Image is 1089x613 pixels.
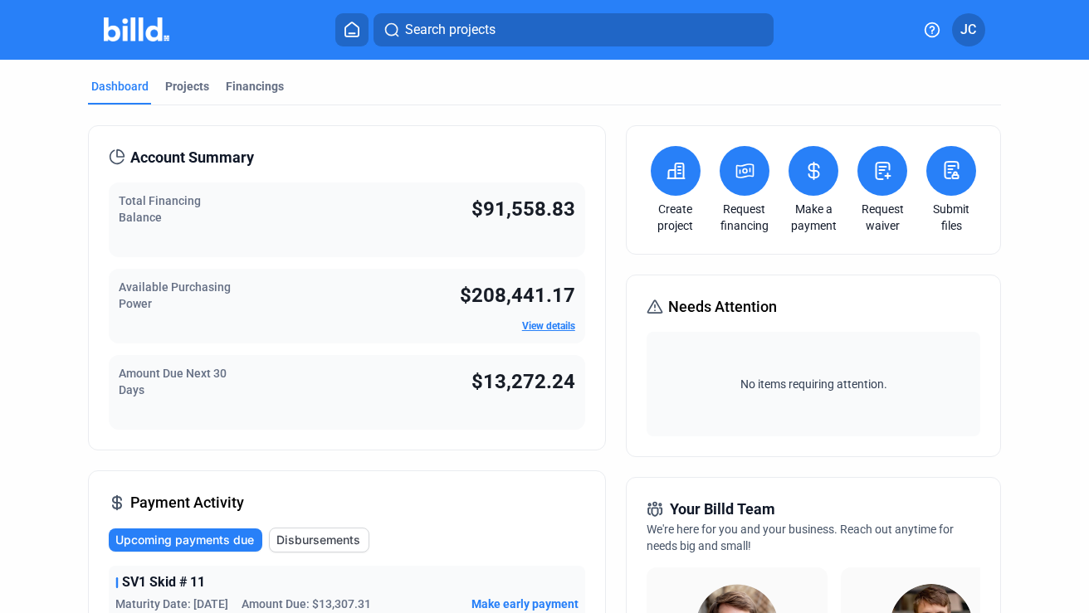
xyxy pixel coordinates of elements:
span: Total Financing Balance [119,194,201,224]
span: Needs Attention [668,295,777,319]
img: Billd Company Logo [104,17,169,41]
button: Disbursements [269,528,369,552]
a: Submit files [922,201,980,234]
span: SV1 Skid # 11 [122,572,205,592]
button: Make early payment [471,596,579,612]
a: Make a payment [784,201,842,234]
span: Amount Due Next 30 Days [119,367,227,397]
span: JC [960,20,976,40]
span: Account Summary [130,146,254,169]
span: Amount Due: $13,307.31 [242,596,371,612]
a: Create project [647,201,705,234]
span: Upcoming payments due [115,532,254,548]
div: Financings [226,78,284,95]
span: Your Billd Team [670,498,775,521]
span: Disbursements [276,532,360,548]
span: We're here for you and your business. Reach out anytime for needs big and small! [647,523,954,552]
a: Request waiver [853,201,911,234]
span: Available Purchasing Power [119,280,231,310]
button: JC [952,13,985,46]
span: Payment Activity [130,491,244,514]
span: Maturity Date: [DATE] [115,596,228,612]
span: Search projects [405,20,496,40]
span: No items requiring attention. [653,376,974,392]
span: $208,441.17 [460,284,575,307]
a: Request financing [715,201,774,234]
span: $91,558.83 [471,197,575,221]
div: Dashboard [91,78,149,95]
div: Projects [165,78,209,95]
a: View details [522,320,575,332]
button: Upcoming payments due [109,528,262,552]
button: Search projects [374,13,774,46]
span: $13,272.24 [471,370,575,393]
